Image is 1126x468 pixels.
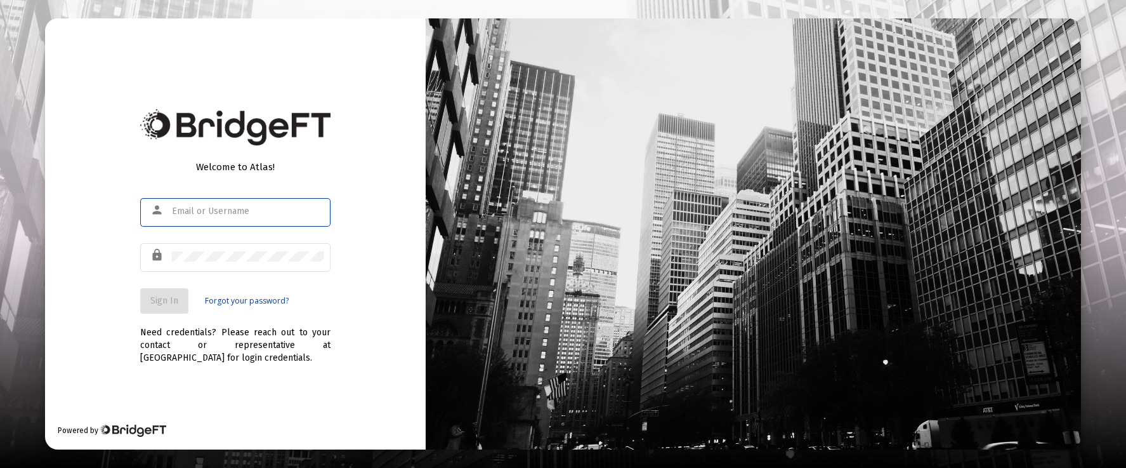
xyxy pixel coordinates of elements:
img: Bridge Financial Technology Logo [100,424,166,437]
mat-icon: lock [150,248,166,263]
span: Sign In [150,295,178,306]
a: Forgot your password? [205,295,289,307]
div: Need credentials? Please reach out to your contact or representative at [GEOGRAPHIC_DATA] for log... [140,314,331,364]
mat-icon: person [150,203,166,218]
button: Sign In [140,288,188,314]
div: Powered by [58,424,166,437]
input: Email or Username [172,206,324,217]
img: Bridge Financial Technology Logo [140,109,331,145]
div: Welcome to Atlas! [140,161,331,173]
